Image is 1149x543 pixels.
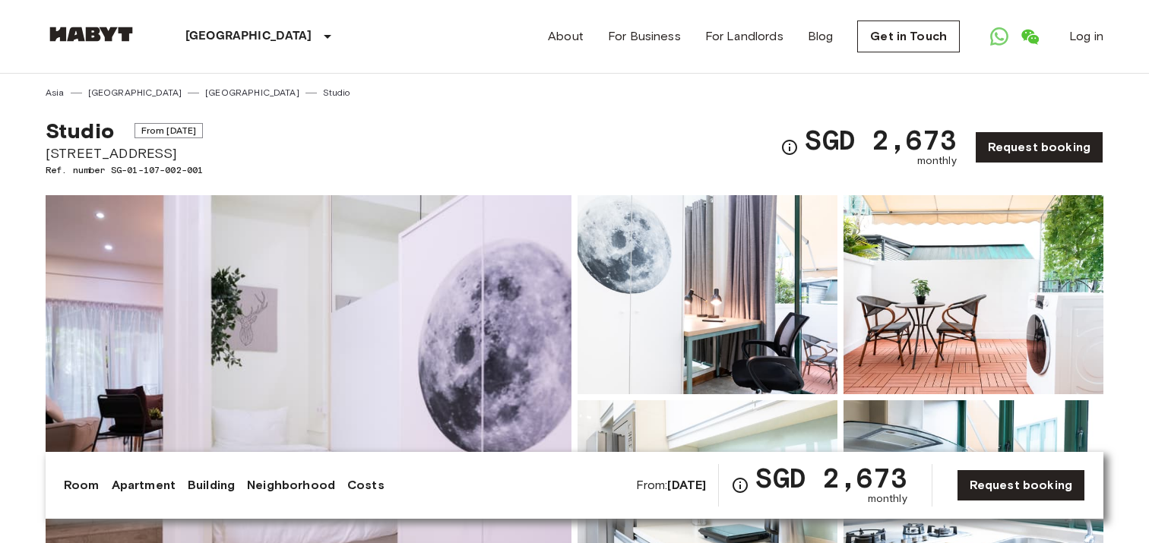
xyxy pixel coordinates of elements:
[1014,21,1045,52] a: Open WeChat
[844,195,1103,394] img: Picture of unit SG-01-107-002-001
[188,476,235,494] a: Building
[46,27,137,42] img: Habyt
[1069,27,1103,46] a: Log in
[185,27,312,46] p: [GEOGRAPHIC_DATA]
[135,123,204,138] span: From [DATE]
[705,27,783,46] a: For Landlords
[548,27,584,46] a: About
[247,476,335,494] a: Neighborhood
[64,476,100,494] a: Room
[608,27,681,46] a: For Business
[917,153,957,169] span: monthly
[808,27,834,46] a: Blog
[323,86,350,99] a: Studio
[347,476,385,494] a: Costs
[957,469,1085,501] a: Request booking
[636,477,707,494] span: From:
[868,491,907,507] span: monthly
[578,195,837,394] img: Picture of unit SG-01-107-002-001
[805,126,956,153] span: SGD 2,673
[46,118,114,144] span: Studio
[975,131,1103,163] a: Request booking
[46,163,203,177] span: Ref. number SG-01-107-002-001
[667,478,706,492] b: [DATE]
[46,144,203,163] span: [STREET_ADDRESS]
[88,86,182,99] a: [GEOGRAPHIC_DATA]
[857,21,960,52] a: Get in Touch
[984,21,1014,52] a: Open WhatsApp
[46,86,65,99] a: Asia
[112,476,176,494] a: Apartment
[780,138,799,156] svg: Check cost overview for full price breakdown. Please note that discounts apply to new joiners onl...
[205,86,299,99] a: [GEOGRAPHIC_DATA]
[755,464,907,491] span: SGD 2,673
[731,476,749,494] svg: Check cost overview for full price breakdown. Please note that discounts apply to new joiners onl...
